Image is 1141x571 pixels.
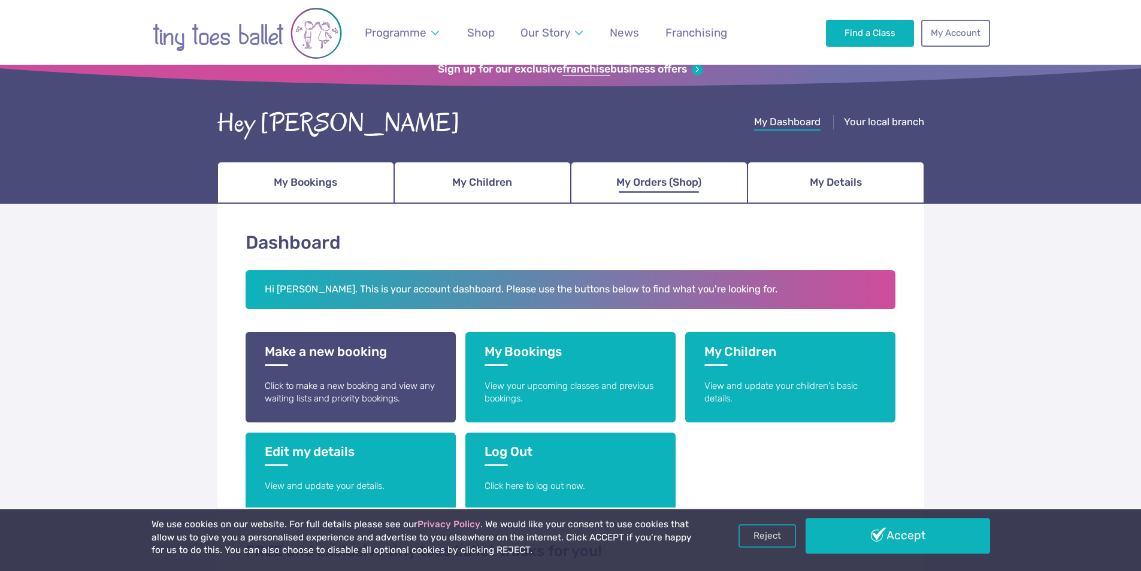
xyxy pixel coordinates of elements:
[665,26,727,40] span: Franchising
[485,380,656,406] p: View your upcoming classes and previous bookings.
[562,63,610,76] strong: franchise
[610,26,639,40] span: News
[747,162,924,204] a: My Details
[217,105,460,142] div: Hey [PERSON_NAME]
[806,518,990,553] a: Accept
[394,162,571,204] a: My Children
[152,518,697,557] p: We use cookies on our website. For full details please see our . We would like your consent to us...
[921,20,989,46] a: My Account
[465,332,676,422] a: My Bookings View your upcoming classes and previous bookings.
[217,162,394,204] a: My Bookings
[485,480,656,493] p: Click here to log out now.
[359,19,445,47] a: Programme
[515,19,589,47] a: Our Story
[844,116,924,131] a: Your local branch
[365,26,426,40] span: Programme
[685,332,895,422] a: My Children View and update your children's basic details.
[265,444,437,466] h3: Edit my details
[265,380,437,406] p: Click to make a new booking and view any waiting lists and priority bookings.
[438,63,703,76] a: Sign up for our exclusivefranchisebusiness offers
[274,172,337,193] span: My Bookings
[520,26,570,40] span: Our Story
[265,480,437,493] p: View and update your details.
[604,19,644,47] a: News
[485,444,656,466] h3: Log Out
[571,162,747,204] a: My Orders (Shop)
[152,7,343,59] img: tiny toes ballet
[616,172,701,193] span: My Orders (Shop)
[739,524,796,547] a: Reject
[417,519,480,530] a: Privacy Policy
[826,20,914,46] a: Find a Class
[465,433,676,510] a: Log Out Click here to log out now.
[704,380,876,406] p: View and update your children's basic details.
[246,230,896,256] h1: Dashboard
[485,344,656,366] h3: My Bookings
[265,344,437,366] h3: Make a new booking
[467,26,495,40] span: Shop
[452,172,512,193] span: My Children
[660,19,733,47] a: Franchising
[810,172,862,193] span: My Details
[246,433,456,510] a: Edit my details View and update your details.
[844,116,924,128] span: Your local branch
[461,19,500,47] a: Shop
[246,270,896,310] h2: Hi [PERSON_NAME]. This is your account dashboard. Please use the buttons below to find what you'r...
[704,344,876,366] h3: My Children
[246,332,456,422] a: Make a new booking Click to make a new booking and view any waiting lists and priority bookings.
